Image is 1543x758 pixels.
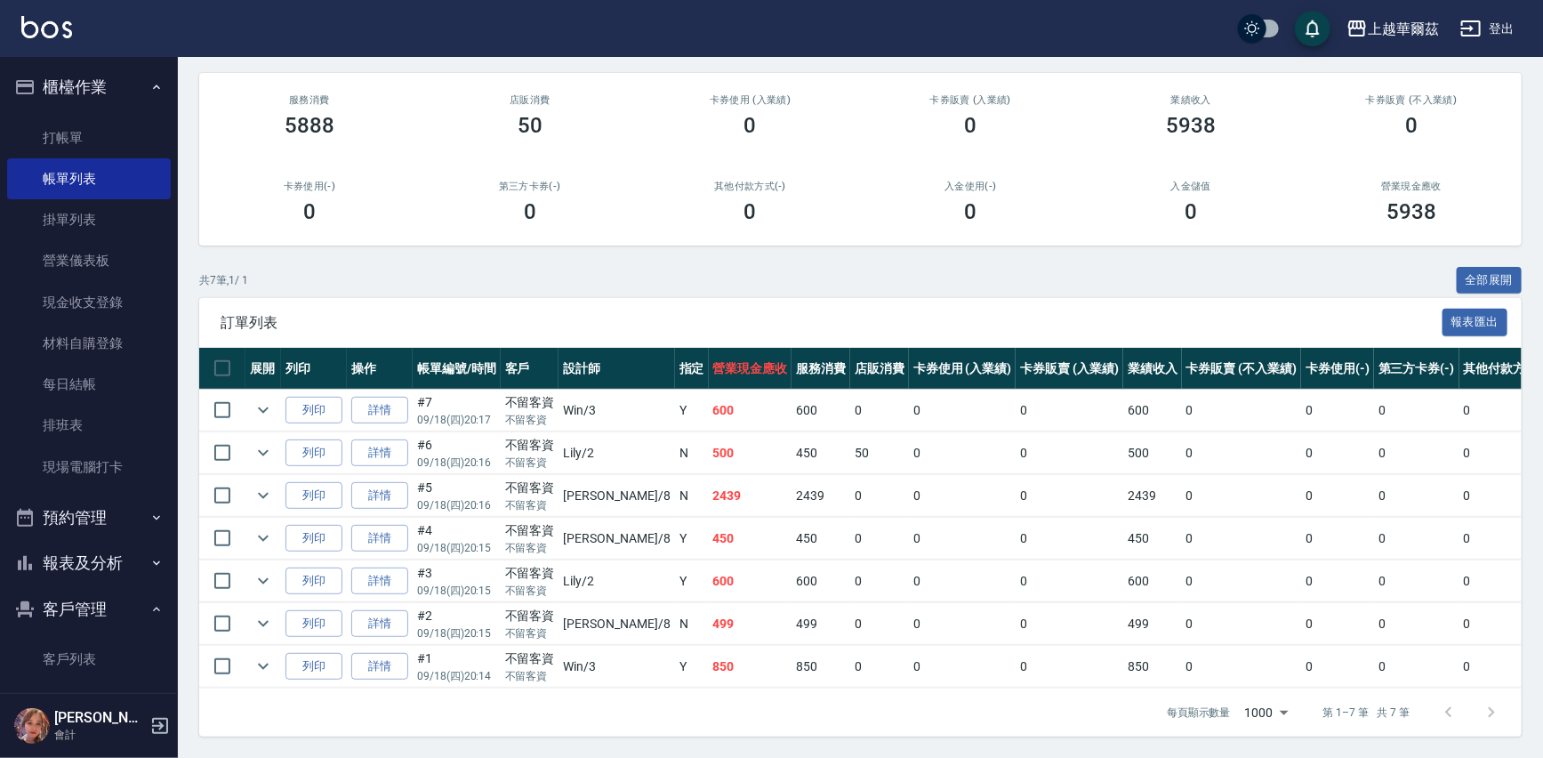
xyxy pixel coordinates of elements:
button: expand row [250,653,277,680]
th: 卡券販賣 (不入業績) [1182,348,1301,390]
td: 450 [792,432,850,474]
p: 09/18 (四) 20:15 [417,625,496,641]
td: #3 [413,560,501,602]
button: 上越華爾茲 [1339,11,1446,47]
span: 訂單列表 [221,314,1443,332]
td: 0 [1374,390,1459,431]
h2: 業績收入 [1102,94,1280,106]
button: 列印 [285,482,342,510]
td: Y [675,646,709,688]
td: [PERSON_NAME] /8 [559,475,674,517]
td: 0 [1301,432,1374,474]
td: 2439 [709,475,792,517]
button: 報表及分析 [7,540,171,586]
p: 09/18 (四) 20:15 [417,583,496,599]
a: 排班表 [7,405,171,446]
td: 0 [909,560,1017,602]
div: 1000 [1238,689,1295,737]
img: Logo [21,16,72,38]
button: save [1295,11,1330,46]
a: 詳情 [351,439,408,467]
p: 第 1–7 筆 共 7 筆 [1323,705,1410,721]
td: 600 [792,390,850,431]
td: 0 [1182,390,1301,431]
p: 09/18 (四) 20:15 [417,540,496,556]
th: 服務消費 [792,348,850,390]
h5: [PERSON_NAME] [54,709,145,727]
div: 上越華爾茲 [1368,18,1439,40]
td: 0 [1182,518,1301,560]
h3: 5938 [1166,113,1216,138]
td: 850 [792,646,850,688]
td: 499 [1123,603,1182,645]
td: 0 [1301,646,1374,688]
h3: 0 [744,113,757,138]
td: 600 [1123,390,1182,431]
a: 掛單列表 [7,199,171,240]
button: 櫃檯作業 [7,64,171,110]
td: 500 [1123,432,1182,474]
button: 報表匯出 [1443,309,1508,336]
h2: 入金儲值 [1102,181,1280,192]
td: #6 [413,432,501,474]
th: 營業現金應收 [709,348,792,390]
td: 450 [709,518,792,560]
td: #7 [413,390,501,431]
button: expand row [250,525,277,552]
td: 0 [1016,475,1123,517]
td: N [675,603,709,645]
td: 0 [1301,475,1374,517]
td: 0 [1374,560,1459,602]
a: 現金收支登錄 [7,282,171,323]
td: 500 [709,432,792,474]
td: Win /3 [559,390,674,431]
h2: 卡券販賣 (不入業績) [1322,94,1500,106]
p: 09/18 (四) 20:14 [417,668,496,684]
td: 0 [1374,475,1459,517]
p: 不留客資 [505,497,555,513]
p: 09/18 (四) 20:17 [417,412,496,428]
th: 操作 [347,348,413,390]
td: 0 [1016,432,1123,474]
p: 不留客資 [505,583,555,599]
button: 預約管理 [7,495,171,541]
h2: 營業現金應收 [1322,181,1500,192]
h2: 第三方卡券(-) [441,181,619,192]
button: 登出 [1453,12,1522,45]
td: 0 [1016,603,1123,645]
th: 指定 [675,348,709,390]
td: 0 [1374,518,1459,560]
h3: 服務消費 [221,94,398,106]
th: 第三方卡券(-) [1374,348,1459,390]
td: 0 [850,475,909,517]
td: 0 [850,646,909,688]
img: Person [14,708,50,744]
td: 0 [850,390,909,431]
td: 0 [1374,646,1459,688]
td: 850 [709,646,792,688]
th: 卡券販賣 (入業績) [1016,348,1123,390]
h3: 0 [744,199,757,224]
th: 展開 [245,348,281,390]
td: 0 [1182,475,1301,517]
td: 0 [1016,518,1123,560]
button: expand row [250,439,277,466]
h2: 卡券使用(-) [221,181,398,192]
p: 不留客資 [505,540,555,556]
td: 50 [850,432,909,474]
a: 每日結帳 [7,364,171,405]
div: 不留客資 [505,521,555,540]
div: 不留客資 [505,393,555,412]
p: 不留客資 [505,668,555,684]
p: 09/18 (四) 20:16 [417,455,496,471]
th: 店販消費 [850,348,909,390]
h3: 5888 [285,113,334,138]
p: 不留客資 [505,455,555,471]
th: 設計師 [559,348,674,390]
th: 卡券使用 (入業績) [909,348,1017,390]
h3: 0 [1185,199,1197,224]
td: #5 [413,475,501,517]
td: 0 [909,646,1017,688]
td: N [675,432,709,474]
button: 列印 [285,397,342,424]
